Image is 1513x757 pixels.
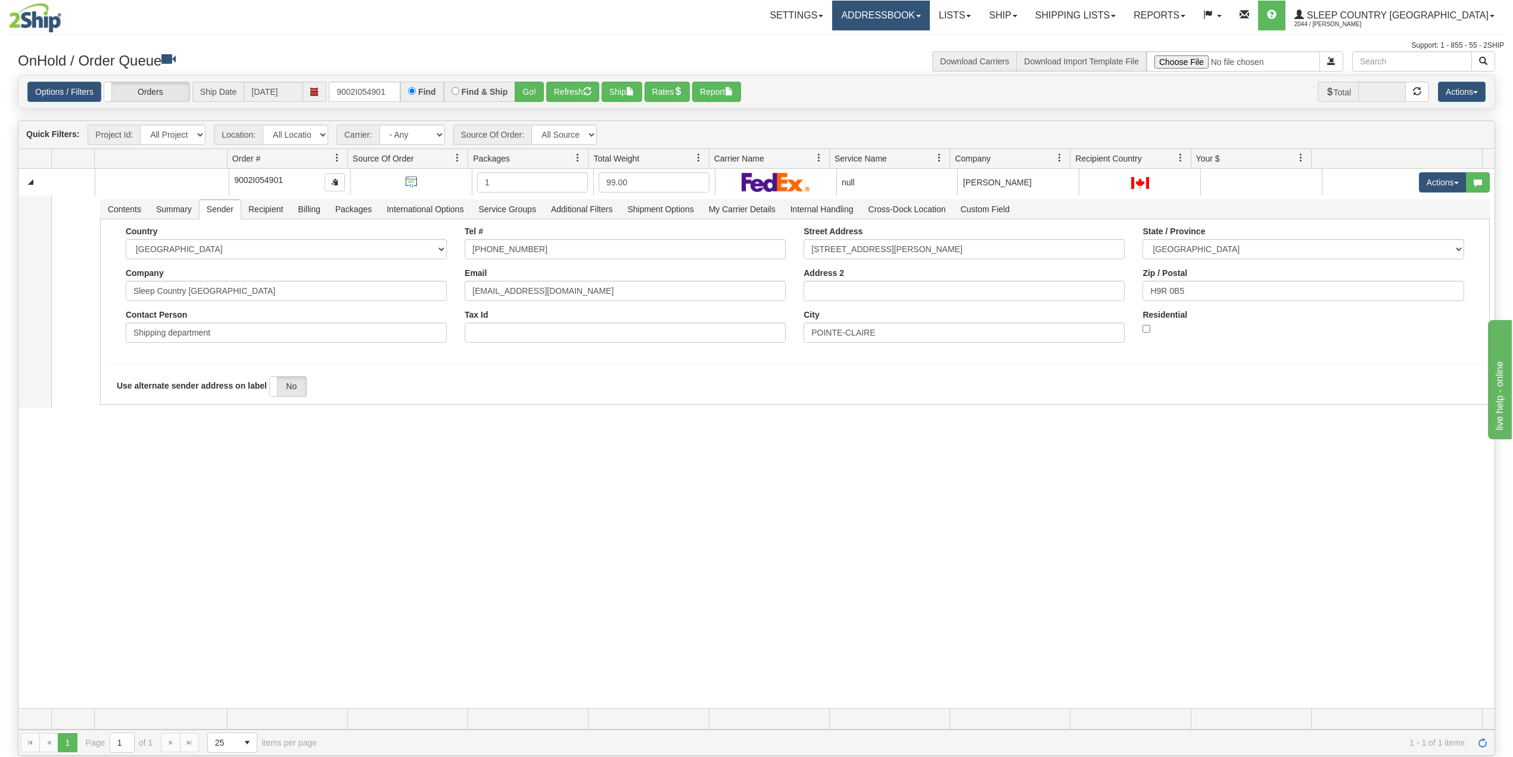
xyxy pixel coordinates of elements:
span: Company [955,153,991,165]
span: My Carrier Details [702,200,783,219]
span: Cross-Dock Location [861,200,953,219]
a: Lists [930,1,980,30]
span: Billing [291,200,327,219]
span: Packages [473,153,509,165]
span: Page of 1 [86,733,153,753]
label: City [804,310,819,319]
a: Order # filter column settings [327,148,347,168]
span: Page 1 [58,733,77,752]
label: No [270,377,306,396]
a: Refresh [1473,733,1492,752]
span: International Options [379,200,471,219]
span: Recipient Country [1075,153,1141,165]
span: Service Name [835,153,887,165]
button: Search [1471,51,1495,72]
a: Company filter column settings [1050,148,1070,168]
a: Source Of Order filter column settings [447,148,468,168]
span: Page sizes drop down [207,733,257,753]
span: Total [1318,82,1359,102]
button: Ship [602,82,642,102]
span: Your $ [1196,153,1220,165]
a: Ship [980,1,1026,30]
button: Actions [1419,172,1467,193]
button: Actions [1438,82,1486,102]
label: Address 2 [804,268,844,278]
span: Project Id: [88,125,140,145]
label: Quick Filters: [26,128,79,140]
div: grid toolbar [18,121,1495,149]
div: Support: 1 - 855 - 55 - 2SHIP [9,41,1504,51]
iframe: chat widget [1486,318,1512,439]
a: Reports [1125,1,1194,30]
label: Email [465,268,487,278]
label: Orders [104,82,189,102]
span: Sender [200,200,241,219]
a: Options / Filters [27,82,101,102]
a: Carrier Name filter column settings [809,148,829,168]
button: Refresh [546,82,599,102]
a: Packages filter column settings [568,148,588,168]
span: Order # [232,153,260,165]
span: 1 - 1 of 1 items [334,738,1465,747]
img: logo2044.jpg [9,3,61,33]
label: Find [418,88,436,96]
button: Report [692,82,741,102]
span: select [238,733,257,752]
input: Import [1147,51,1320,72]
span: Packages [328,200,379,219]
label: Company [126,268,164,278]
a: Settings [761,1,832,30]
span: 9002I054901 [234,175,283,185]
label: State / Province [1142,227,1205,236]
a: Service Name filter column settings [929,148,949,168]
h3: OnHold / Order Queue [18,51,748,69]
span: Source Of Order [353,153,414,165]
label: Tel # [465,227,483,236]
button: Copy to clipboard [325,173,345,191]
img: CA [1131,177,1149,189]
span: Internal Handling [783,200,861,219]
a: Total Weight filter column settings [689,148,709,168]
a: Your $ filter column settings [1291,148,1311,168]
span: Recipient [241,200,290,219]
span: 25 [215,737,231,749]
span: Shipment Options [620,200,701,219]
a: Download Carriers [940,57,1009,66]
span: Summary [149,200,199,219]
td: null [836,169,958,196]
label: Zip / Postal [1142,268,1187,278]
label: Use alternate sender address on label [117,381,267,390]
a: Shipping lists [1026,1,1125,30]
input: Page 1 [110,733,134,752]
label: Street Address [804,227,863,236]
span: Carrier Name [714,153,764,165]
span: Source Of Order: [453,125,532,145]
button: Rates [645,82,690,102]
a: Collapse [23,175,38,190]
input: Search [1352,51,1472,72]
span: Custom Field [954,200,1017,219]
span: Contents [101,200,148,219]
span: Total Weight [593,153,639,165]
span: Sleep Country [GEOGRAPHIC_DATA] [1304,10,1489,20]
input: Order # [329,82,400,102]
label: Tax Id [465,310,488,319]
label: Contact Person [126,310,187,319]
a: Sleep Country [GEOGRAPHIC_DATA] 2044 / [PERSON_NAME] [1285,1,1503,30]
label: Find & Ship [462,88,508,96]
span: Location: [214,125,263,145]
label: Country [126,227,158,236]
a: Download Import Template File [1024,57,1139,66]
td: [PERSON_NAME] [957,169,1079,196]
label: Residential [1142,310,1187,319]
span: Carrier: [337,125,379,145]
a: Addressbook [832,1,930,30]
span: Ship Date [192,82,244,102]
a: Recipient Country filter column settings [1170,148,1191,168]
span: Service Groups [471,200,543,219]
span: 2044 / [PERSON_NAME] [1294,18,1384,30]
span: Additional Filters [544,200,620,219]
img: API [401,172,421,192]
img: FedEx Express® [742,172,810,192]
span: items per page [207,733,317,753]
